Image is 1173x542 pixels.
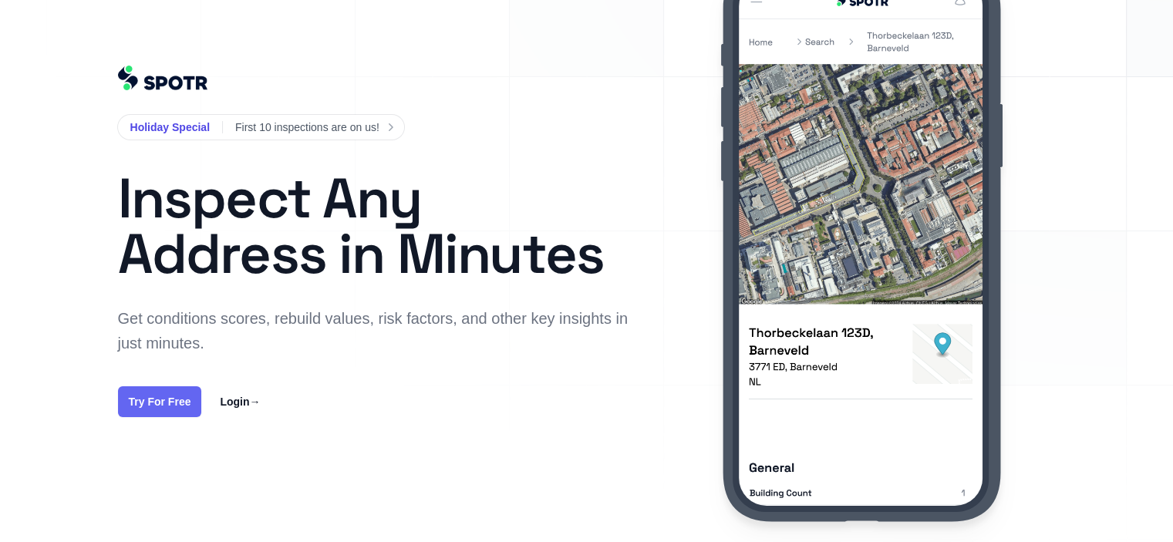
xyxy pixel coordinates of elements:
p: Get conditions scores, rebuild values, risk factors, and other key insights in just minutes. [118,306,636,355]
a: Login [220,392,260,411]
img: 61ea7a264e0cbe10e6ec0ef6_%402Spotr%20Logo_Navy%20Blue%20-%20Emerald.png [118,66,208,90]
a: Try For Free [118,386,202,417]
h1: Inspect Any Address in Minutes [118,170,636,281]
span: → [250,396,261,408]
a: First 10 inspections are on us! [235,118,392,136]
